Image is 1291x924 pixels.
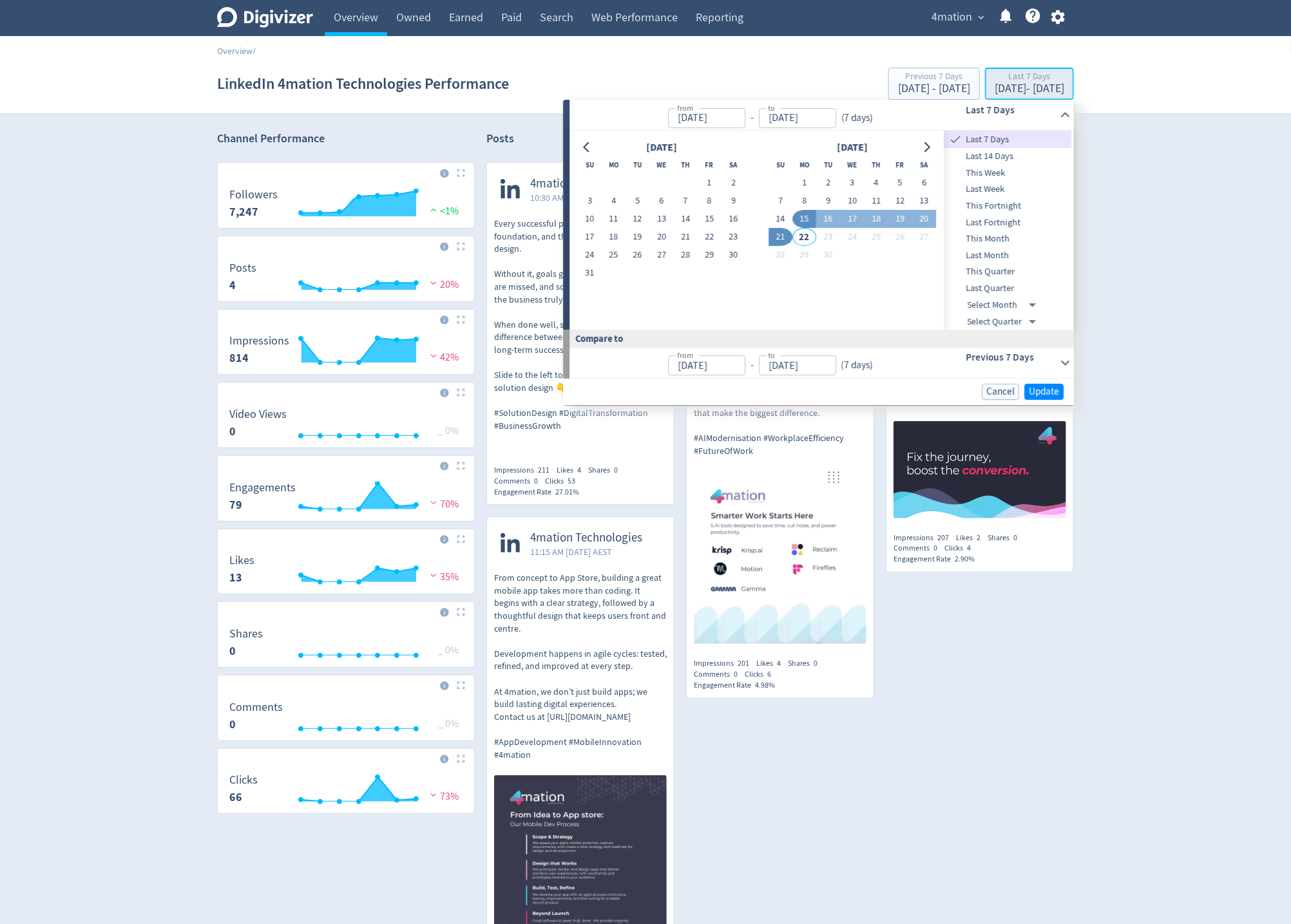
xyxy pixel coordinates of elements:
img: https://media.cf.digivizer.com/images/linkedin-131998485-urn:li:share:7368109615953211392-a3be58d... [894,421,1066,518]
img: Placeholder [457,388,465,397]
svg: Posts 4 [223,262,469,296]
span: 10:30 AM [DATE] AEST [530,191,642,204]
button: 26 [888,228,912,246]
span: _ 0% [438,644,459,657]
img: negative-performance.svg [427,790,440,800]
span: 0 [814,658,818,668]
button: 28 [674,246,698,264]
dt: Comments [229,700,283,715]
button: 31 [578,264,602,282]
button: 18 [602,228,626,246]
span: 2.90% [955,554,975,564]
button: 24 [840,228,864,246]
th: Wednesday [649,156,673,174]
div: Clicks [745,669,778,680]
button: 11 [602,210,626,228]
h6: Last 7 Days [966,102,1055,118]
button: 22 [698,228,722,246]
label: to [768,102,775,113]
button: 7 [674,192,698,210]
span: _ 0% [438,424,459,437]
button: 8 [698,192,722,210]
span: Last Fortnight [944,216,1072,230]
svg: Clicks 66 [223,774,469,808]
div: Shares [988,533,1024,543]
div: Last 7 Days [944,131,1072,148]
button: 19 [626,228,649,246]
svg: Engagements 79 [223,482,469,516]
span: 4.98% [755,680,775,690]
span: 73% [427,790,459,803]
img: Placeholder [457,316,465,324]
span: 42% [427,351,459,364]
div: from-to(7 days)Last 7 Days [569,100,1074,131]
button: 9 [816,192,840,210]
img: negative-performance.svg [427,278,440,288]
div: Impressions [694,658,756,669]
svg: Video Views 0 [223,408,469,442]
span: 27.01% [555,487,579,497]
div: Last Month [944,247,1072,264]
div: [DATE] [833,139,872,156]
span: 4 [967,543,971,553]
div: Engagement Rate [694,680,782,691]
th: Sunday [769,156,792,174]
span: / [253,45,256,57]
button: 6 [912,174,936,192]
img: Placeholder [457,462,465,470]
button: 20 [912,210,936,228]
button: 29 [698,246,722,264]
button: 4 [865,174,888,192]
button: 26 [626,246,649,264]
button: 15 [698,210,722,228]
button: 13 [912,192,936,210]
span: Last 7 Days [964,133,1072,147]
span: 0 [933,543,937,553]
button: 3 [578,192,602,210]
button: Update [1024,384,1064,400]
button: 27 [912,228,936,246]
svg: Likes 13 [223,554,469,589]
button: 13 [649,210,673,228]
button: 22 [792,228,816,246]
button: 16 [816,210,840,228]
button: 3 [840,174,864,192]
div: Comments [494,476,545,487]
div: from-to(7 days)Previous 7 Days [569,348,1074,379]
button: 30 [722,246,745,264]
span: Last Quarter [944,281,1072,296]
button: 12 [888,192,912,210]
button: 15 [792,210,816,228]
div: [DATE] - [DATE] [898,83,970,95]
span: Last Week [944,182,1072,196]
svg: Followers 7,247 [223,189,469,223]
strong: 66 [229,789,242,805]
button: 9 [722,192,745,210]
button: 2 [722,174,745,192]
span: 53 [568,476,575,486]
span: 207 [937,533,949,543]
button: 28 [769,246,792,264]
strong: 0 [229,643,236,659]
div: [DATE] - [DATE] [995,83,1064,95]
div: Last 7 Days [995,72,1064,83]
span: 0 [1013,533,1017,543]
button: Cancel [982,384,1019,400]
div: Last Week [944,181,1072,198]
dt: Likes [229,553,254,568]
div: Engagement Rate [494,487,586,498]
h2: Channel Performance [217,131,475,147]
span: This Month [944,232,1072,246]
span: expand_more [975,12,987,23]
img: positive-performance.svg [427,205,440,214]
strong: 79 [229,497,242,513]
th: Monday [602,156,626,174]
span: Cancel [986,387,1015,397]
th: Thursday [865,156,888,174]
th: Saturday [912,156,936,174]
button: 12 [626,210,649,228]
img: negative-performance.svg [427,498,440,507]
button: 4mation [927,7,988,28]
div: Impressions [894,533,956,543]
button: 10 [578,210,602,228]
